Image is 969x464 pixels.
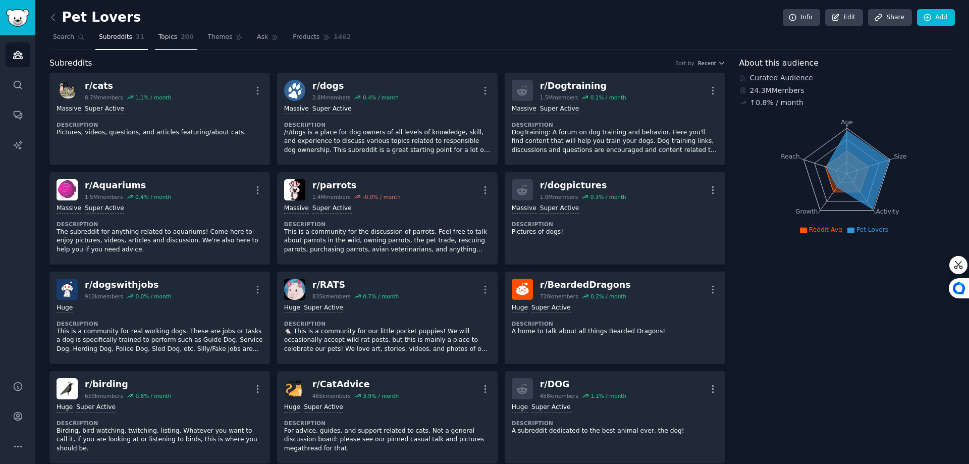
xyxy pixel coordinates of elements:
div: Super Active [85,204,124,214]
img: Aquariums [57,179,78,200]
tspan: Reach [781,152,800,160]
div: r/ BeardedDragons [540,279,631,291]
img: CatAdvice [284,378,305,399]
div: r/ dogs [312,80,399,92]
span: Pet Lovers [856,226,889,233]
div: Huge [284,303,300,313]
a: dogsr/dogs2.8Mmembers0.4% / monthMassiveSuper ActiveDescription/r/dogs is a place for dog owners ... [277,73,498,165]
dt: Description [284,320,491,327]
dt: Description [57,420,263,427]
a: Ask [253,29,282,50]
dt: Description [284,221,491,228]
p: Birding. bird watching. twitching. listing. Whatever you want to call it, if you are looking at o... [57,427,263,453]
a: parrotsr/parrots1.4Mmembers-0.0% / monthMassiveSuper ActiveDescriptionThis is a community for the... [277,172,498,265]
span: Ask [257,33,268,42]
div: Massive [57,105,81,114]
div: 720k members [540,293,578,300]
span: Reddit Avg [809,226,842,233]
div: Sort by [675,60,694,67]
a: Themes [204,29,247,50]
a: Products1462 [289,29,354,50]
div: Super Active [312,105,352,114]
a: Edit [825,9,863,26]
div: Huge [57,303,73,313]
a: Topics200 [155,29,197,50]
a: BeardedDragonsr/BeardedDragons720kmembers0.2% / monthHugeSuper ActiveDescriptionA home to talk ab... [505,272,725,364]
div: 1.5M members [540,94,578,101]
div: 0.4 % / month [363,94,399,101]
div: 1.5M members [85,193,123,200]
div: 0.0 % / month [135,293,171,300]
img: BeardedDragons [512,279,533,300]
div: r/ CatAdvice [312,378,399,391]
tspan: Size [894,152,906,160]
dt: Description [512,121,718,128]
div: r/ birding [85,378,171,391]
div: Massive [284,204,309,214]
tspan: Age [841,119,853,126]
div: 0.8 % / month [135,392,171,399]
div: Super Active [540,105,579,114]
div: 912k members [85,293,123,300]
div: -0.0 % / month [363,193,401,200]
a: dogswithjobsr/dogswithjobs912kmembers0.0% / monthHugeDescriptionThis is a community for real work... [49,272,270,364]
p: For advice, guides, and support related to cats. Not a general discussion board: please see our p... [284,427,491,453]
div: ↑ 0.8 % / month [750,97,803,108]
a: r/dogpictures1.0Mmembers0.3% / monthMassiveSuper ActiveDescriptionPictures of dogs! [505,172,725,265]
div: Curated Audience [739,73,955,83]
div: Super Active [531,403,571,413]
p: This is a community for real working dogs. These are jobs or tasks a dog is specifically trained ... [57,327,263,354]
span: Subreddits [49,57,92,70]
div: r/ Dogtraining [540,80,626,92]
p: Pictures, videos, questions, and articles featuring/about cats. [57,128,263,137]
p: Pictures of dogs! [512,228,718,237]
div: 835k members [312,293,351,300]
img: cats [57,80,78,101]
div: r/ dogpictures [540,179,626,192]
span: 31 [136,33,144,42]
a: Subreddits31 [95,29,148,50]
div: 1.1 % / month [135,94,171,101]
div: r/ cats [85,80,171,92]
span: Subreddits [99,33,132,42]
p: A subreddit dedicated to the best animal ever, the dog! [512,427,718,436]
div: Massive [512,204,536,214]
p: DogTraining: A forum on dog training and behavior. Here you'll find content that will help you tr... [512,128,718,155]
a: Info [783,9,820,26]
span: Topics [158,33,177,42]
div: 0.1 % / month [590,94,626,101]
a: r/Dogtraining1.5Mmembers0.1% / monthMassiveSuper ActiveDescriptionDogTraining: A forum on dog tra... [505,73,725,165]
a: Search [49,29,88,50]
div: Super Active [76,403,116,413]
div: Massive [57,204,81,214]
span: Recent [698,60,716,67]
div: 0.7 % / month [363,293,399,300]
div: r/ Aquariums [85,179,171,192]
div: Huge [284,403,300,413]
div: r/ RATS [312,279,399,291]
p: The subreddit for anything related to aquariums! Come here to enjoy pictures, videos, articles an... [57,228,263,254]
p: This is a community for the discussion of parrots. Feel free to talk about parrots in the wild, o... [284,228,491,254]
tspan: Growth [795,208,818,215]
a: CatAdvicer/CatAdvice465kmembers3.9% / monthHugeSuper ActiveDescriptionFor advice, guides, and sup... [277,371,498,463]
div: 24.3M Members [739,85,955,96]
img: dogswithjobs [57,279,78,300]
div: Super Active [312,204,352,214]
div: 1.1 % / month [590,392,626,399]
span: 1462 [334,33,351,42]
div: 458k members [540,392,578,399]
div: 2.8M members [312,94,351,101]
a: Add [917,9,955,26]
div: 1.0M members [540,193,578,200]
a: Share [868,9,911,26]
div: Massive [284,105,309,114]
div: 3.9 % / month [363,392,399,399]
div: Super Active [304,303,343,313]
div: Massive [512,105,536,114]
img: birding [57,378,78,399]
img: GummySearch logo [6,9,29,27]
img: RATS [284,279,305,300]
dt: Description [57,121,263,128]
button: Recent [698,60,725,67]
div: r/ parrots [312,179,401,192]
